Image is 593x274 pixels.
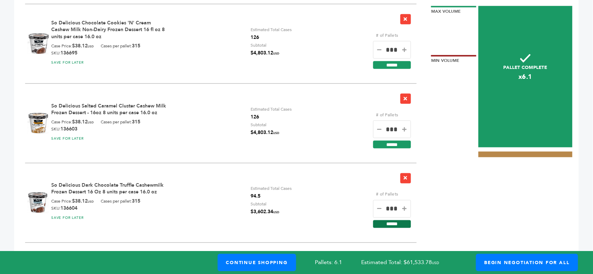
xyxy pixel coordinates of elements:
[251,34,292,41] span: 126
[51,119,94,126] div: Case Price:
[60,49,77,56] b: 136695
[251,200,280,217] div: Subtotal
[431,6,476,14] div: Max Volume
[60,205,77,212] b: 136604
[88,200,94,204] span: USD
[251,185,292,200] div: Estimated Total Cases
[373,191,401,198] label: # of Pallets
[251,121,280,137] div: Subtotal
[431,55,476,64] div: Min Volume
[72,198,94,205] b: $38.12
[251,26,292,41] div: Estimated Total Cases
[72,42,94,49] b: $38.12
[101,43,140,50] div: Cases per pallet:
[373,31,401,39] label: # of Pallets
[51,182,164,196] a: So Delicious Dark Chocolate Truffle Cashewmilk Frozen Dessert 16 Oz 8 units per case 16.0 oz
[251,49,280,58] span: $4,803.12
[88,121,94,124] span: USD
[274,52,280,56] span: USD
[101,198,140,205] div: Cases per pallet:
[315,258,342,266] span: Pallets: 6.1
[51,43,94,50] div: Case Price:
[251,105,292,121] div: Estimated Total Cases
[101,119,140,126] div: Cases per pallet:
[251,41,280,58] div: Subtotal
[274,131,280,135] span: USD
[476,254,578,271] a: Begin Negotiation For All
[132,118,140,125] b: 315
[51,103,166,116] a: So Delicious Salted Caramel Cluster Cashew Milk Frozen Dessert - 16oz 8 units per case 16.0 oz
[251,113,292,121] span: 126
[51,126,77,132] div: SKU:
[362,258,458,266] span: Estimated Total: $61,533.78
[373,111,401,119] label: # of Pallets
[51,205,77,212] div: SKU:
[51,19,165,40] a: So Delicious Chocolate Cookies 'N' Cream Cashew Milk Non-Dairy Frozen Dessert 16 fl oz 8 units pe...
[60,126,77,132] b: 136603
[274,211,280,215] span: USD
[51,136,84,141] a: SAVE FOR LATER
[251,129,280,137] span: $4,803.12
[520,54,531,63] img: checkmark
[132,42,140,49] b: 315
[251,193,292,200] span: 94.5
[478,72,573,81] span: x6.1
[51,50,77,56] div: SKU:
[51,60,84,65] a: SAVE FOR LATER
[132,198,140,205] b: 315
[432,261,439,266] span: USD
[478,6,573,147] div: Pallet Complete
[88,45,94,48] span: USD
[51,198,94,205] div: Case Price:
[51,216,84,221] a: SAVE FOR LATER
[251,208,280,217] span: $3,602.34
[72,118,94,125] b: $38.12
[218,254,296,271] a: Continue Shopping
